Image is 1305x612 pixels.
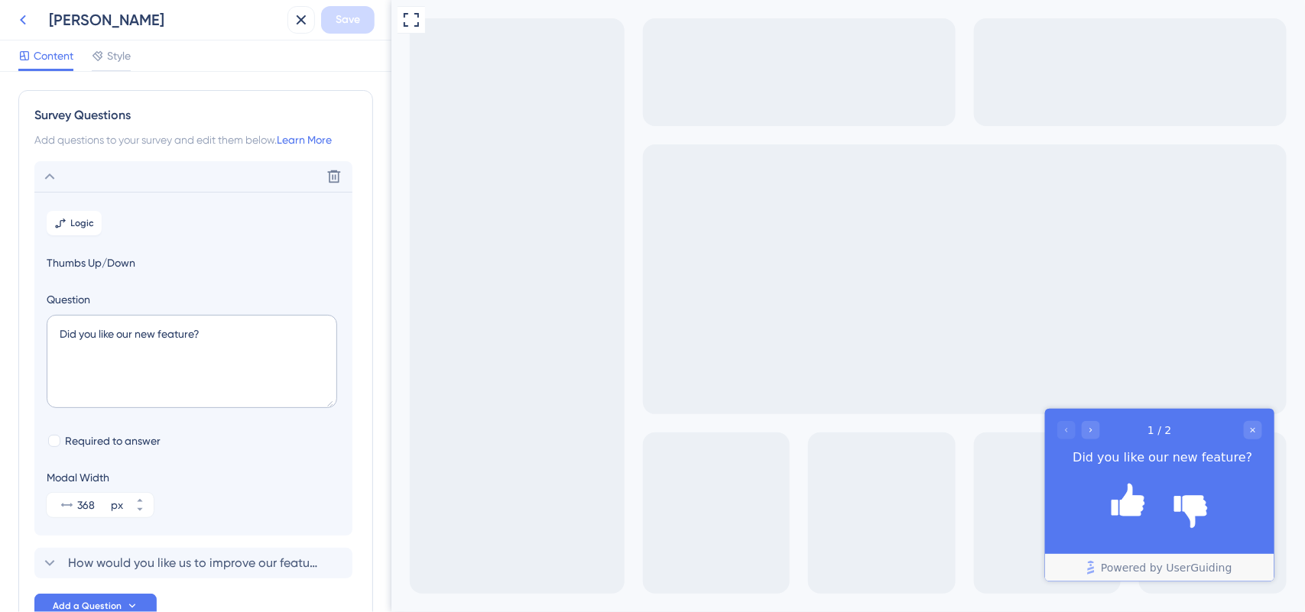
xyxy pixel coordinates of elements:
[126,493,154,505] button: px
[68,554,320,572] span: How would you like us to improve our feature?
[47,468,154,487] div: Modal Width
[277,134,332,146] a: Learn More
[47,211,102,235] button: Logic
[53,600,122,612] span: Add a Question
[65,432,161,450] span: Required to answer
[47,254,340,272] span: Thumbs Up/Down
[654,409,883,581] iframe: UserGuiding Survey
[34,106,357,125] div: Survey Questions
[47,315,337,408] textarea: Did you like our new feature?
[126,505,154,517] button: px
[107,47,131,65] span: Style
[336,11,360,29] span: Save
[321,6,375,34] button: Save
[71,217,95,229] span: Logic
[77,496,108,514] input: px
[111,496,123,514] div: px
[34,47,73,65] span: Content
[47,290,340,309] label: Question
[49,9,281,31] div: [PERSON_NAME]
[34,131,357,149] div: Add questions to your survey and edit them below.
